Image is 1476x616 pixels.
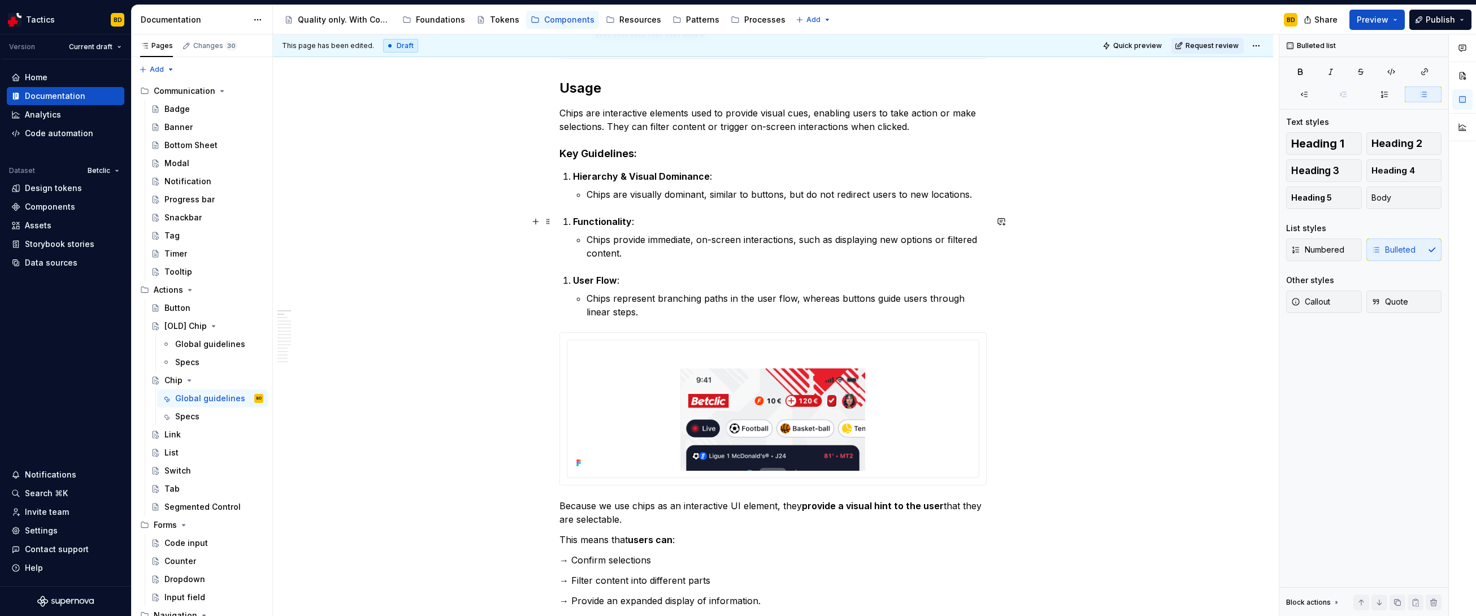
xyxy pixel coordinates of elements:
[146,317,268,335] a: [OLD] Chip
[490,14,519,25] div: Tokens
[25,506,69,518] div: Invite team
[146,245,268,263] a: Timer
[164,592,205,603] div: Input field
[164,465,191,476] div: Switch
[573,274,987,287] p: :
[25,562,43,574] div: Help
[164,302,190,314] div: Button
[7,503,124,521] a: Invite team
[88,166,110,175] span: Betclic
[1371,296,1408,307] span: Quote
[806,15,821,24] span: Add
[1171,38,1244,54] button: Request review
[146,462,268,480] a: Switch
[146,552,268,570] a: Counter
[164,212,202,223] div: Snackbar
[146,190,268,209] a: Progress bar
[7,68,124,86] a: Home
[416,14,465,25] div: Foundations
[7,540,124,558] button: Contact support
[383,39,418,53] div: Draft
[7,216,124,235] a: Assets
[1426,14,1455,25] span: Publish
[686,14,719,25] div: Patterns
[140,41,173,50] div: Pages
[526,11,599,29] a: Components
[7,235,124,253] a: Storybook stories
[175,357,199,368] div: Specs
[1291,296,1330,307] span: Callout
[2,7,129,32] button: TacticsBD
[1286,238,1362,261] button: Numbered
[146,371,268,389] a: Chip
[1186,41,1239,50] span: Request review
[726,11,790,29] a: Processes
[1409,10,1471,30] button: Publish
[164,537,208,549] div: Code input
[164,556,196,567] div: Counter
[8,13,21,27] img: d0572a82-6cc2-4944-97f1-21a898ae7e2a.png
[25,238,94,250] div: Storybook stories
[164,266,192,277] div: Tooltip
[1371,192,1391,203] span: Body
[64,39,127,55] button: Current draft
[175,339,245,350] div: Global guidelines
[146,480,268,498] a: Tab
[164,574,205,585] div: Dropdown
[1286,595,1341,610] div: Block actions
[157,389,268,407] a: Global guidelinesBD
[25,109,61,120] div: Analytics
[175,393,245,404] div: Global guidelines
[1286,223,1326,234] div: List styles
[146,209,268,227] a: Snackbar
[559,594,987,608] p: → Provide an expanded display of information.
[175,411,199,422] div: Specs
[25,220,51,231] div: Assets
[69,42,112,51] span: Current draft
[587,188,987,201] p: Chips are visually dominant, similar to buttons, but do not redirect users to new locations.
[668,11,724,29] a: Patterns
[164,320,207,332] div: [OLD] Chip
[7,559,124,577] button: Help
[1286,116,1329,128] div: Text styles
[7,179,124,197] a: Design tokens
[83,163,124,179] button: Betclic
[587,292,987,319] p: Chips represent branching paths in the user flow, whereas buttons guide users through linear steps.
[25,257,77,268] div: Data sources
[472,11,524,29] a: Tokens
[164,103,190,115] div: Badge
[164,501,241,513] div: Segmented Control
[25,72,47,83] div: Home
[25,201,75,212] div: Components
[7,484,124,502] button: Search ⌘K
[136,516,268,534] div: Forms
[559,106,987,133] p: Chips are interactive elements used to provide visual cues, enabling users to take action or make...
[282,41,374,50] span: This page has been edited.
[1371,138,1422,149] span: Heading 2
[114,15,122,24] div: BD
[37,596,94,607] svg: Supernova Logo
[1291,244,1344,255] span: Numbered
[1357,14,1388,25] span: Preview
[9,42,35,51] div: Version
[601,11,666,29] a: Resources
[1298,10,1345,30] button: Share
[1366,159,1442,182] button: Heading 4
[146,227,268,245] a: Tag
[1286,186,1362,209] button: Heading 5
[1286,159,1362,182] button: Heading 3
[146,136,268,154] a: Bottom Sheet
[146,588,268,606] a: Input field
[136,82,268,100] div: Communication
[559,553,987,567] p: → Confirm selections
[7,106,124,124] a: Analytics
[1366,132,1442,155] button: Heading 2
[544,14,594,25] div: Components
[146,263,268,281] a: Tooltip
[164,230,180,241] div: Tag
[257,393,262,404] div: BD
[164,194,215,205] div: Progress bar
[1291,165,1339,176] span: Heading 3
[7,466,124,484] button: Notifications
